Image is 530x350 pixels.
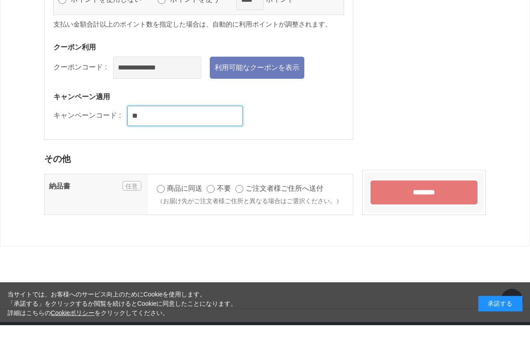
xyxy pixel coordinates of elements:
[53,88,107,96] label: クーポンコード :
[49,207,70,215] label: 納品書
[68,20,151,28] label: ポイントを使用しない
[210,81,304,104] a: 利用可能なクーポンを表示
[478,321,522,336] div: 承諾する
[8,315,237,342] div: 当サイトでは、お客様へのサービス向上のためにCookieを使用します。 「承諾する」をクリックするか閲覧を続けるとCookieに同意したことになります。 詳細はこちらの をクリックしてください。
[264,20,304,28] label: ポイント
[44,173,353,194] h2: その他
[217,209,231,217] label: 不要
[157,221,344,231] span: （お届け先がご注文者様ご住所と異なる場合はご選択ください。）
[53,136,121,144] label: キャンペーンコード :
[53,67,344,77] h3: クーポン利用
[168,20,230,28] label: ポイントを使う
[53,117,344,126] h3: キャンペーン適用
[51,334,95,341] a: Cookieポリシー
[246,209,323,217] label: ご注文者様ご住所へ送付
[53,44,344,54] p: 支払い金額合計以上のポイント数を指定した場合は、自動的に利用ポイントが調整されます。
[167,209,202,217] label: 商品に同送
